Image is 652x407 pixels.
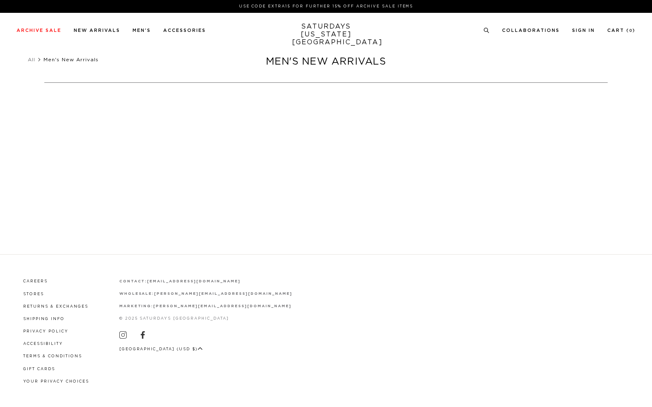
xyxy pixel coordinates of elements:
[119,292,155,296] strong: wholesale:
[292,23,360,46] a: SATURDAYS[US_STATE][GEOGRAPHIC_DATA]
[23,292,44,296] a: Stores
[163,28,206,33] a: Accessories
[23,354,82,358] a: Terms & Conditions
[23,330,68,333] a: Privacy Policy
[23,367,55,371] a: Gift Cards
[23,305,88,308] a: Returns & Exchanges
[147,279,240,283] a: [EMAIL_ADDRESS][DOMAIN_NAME]
[17,28,61,33] a: Archive Sale
[153,304,291,308] a: [PERSON_NAME][EMAIL_ADDRESS][DOMAIN_NAME]
[23,380,89,383] a: Your privacy choices
[23,279,48,283] a: Careers
[119,346,203,352] button: [GEOGRAPHIC_DATA] (USD $)
[43,57,99,62] span: Men's New Arrivals
[629,29,633,33] small: 0
[502,28,560,33] a: Collaborations
[20,3,632,10] p: Use Code EXTRA15 for Further 15% Off Archive Sale Items
[607,28,635,33] a: Cart (0)
[119,315,292,322] p: © 2025 Saturdays [GEOGRAPHIC_DATA]
[572,28,595,33] a: Sign In
[154,292,292,296] a: [PERSON_NAME][EMAIL_ADDRESS][DOMAIN_NAME]
[74,28,120,33] a: New Arrivals
[23,342,63,346] a: Accessibility
[119,304,154,308] strong: marketing:
[23,317,65,321] a: Shipping Info
[28,57,35,62] a: All
[119,279,147,283] strong: contact:
[133,28,151,33] a: Men's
